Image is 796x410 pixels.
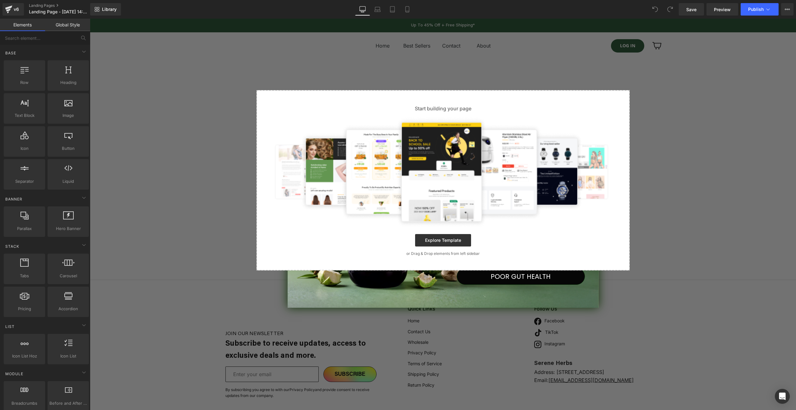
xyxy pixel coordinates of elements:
[5,50,17,56] span: Base
[686,6,696,13] span: Save
[177,86,530,94] p: Start building your page
[5,371,24,377] span: Module
[664,3,676,16] button: Redo
[49,353,87,359] span: Icon List
[355,3,370,16] a: Desktop
[177,233,530,237] p: or Drag & Drop elements from left sidebar
[6,273,43,279] span: Tabs
[102,7,117,12] span: Library
[748,7,764,12] span: Publish
[6,145,43,152] span: Icon
[49,306,87,312] span: Accordion
[29,9,89,14] span: Landing Page - [DATE] 14:32:29
[29,3,100,8] a: Landing Pages
[49,112,87,119] span: Image
[781,3,794,16] button: More
[12,5,20,13] div: v6
[6,178,43,185] span: Separator
[6,79,43,86] span: Row
[714,6,731,13] span: Preview
[49,145,87,152] span: Button
[90,3,121,16] a: New Library
[49,400,87,407] span: Before and After Images
[49,178,87,185] span: Liquid
[45,19,90,31] a: Global Style
[400,3,415,16] a: Mobile
[741,3,779,16] button: Publish
[49,225,87,232] span: Hero Banner
[6,306,43,312] span: Pricing
[6,112,43,119] span: Text Block
[6,225,43,232] span: Parallax
[6,400,43,407] span: Breadcrumbs
[49,273,87,279] span: Carousel
[706,3,738,16] a: Preview
[649,3,661,16] button: Undo
[367,249,495,266] button: POOR GUT HEALTH
[325,215,381,228] a: Explore Template
[775,389,790,404] div: Open Intercom Messenger
[6,353,43,359] span: Icon List Hoz
[5,243,20,249] span: Stack
[49,79,87,86] span: Heading
[5,196,23,202] span: Banner
[370,3,385,16] a: Laptop
[385,3,400,16] a: Tablet
[2,3,24,16] a: v6
[5,324,15,329] span: List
